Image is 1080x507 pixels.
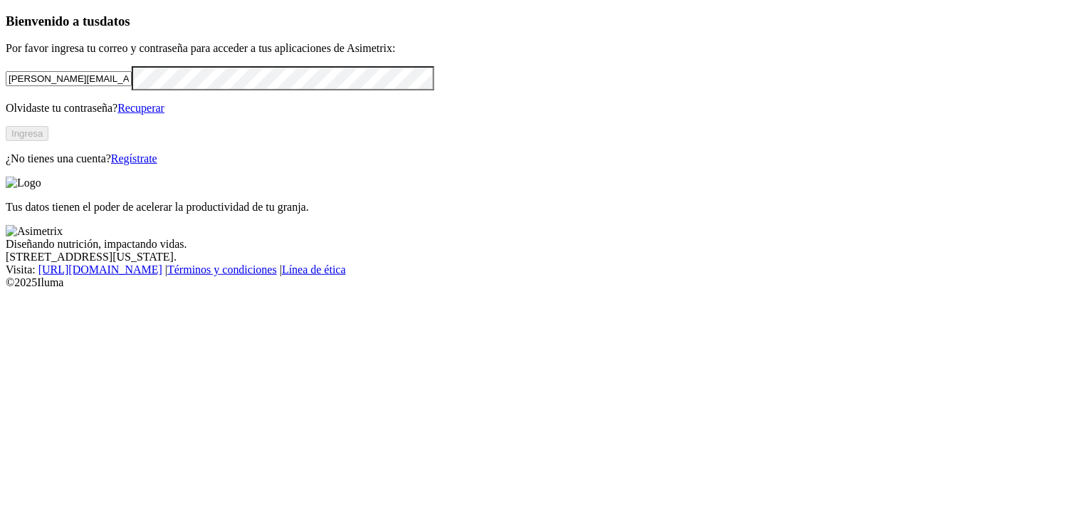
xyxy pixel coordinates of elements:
img: Asimetrix [6,225,63,238]
a: Regístrate [111,152,157,164]
a: Línea de ética [282,263,346,276]
div: [STREET_ADDRESS][US_STATE]. [6,251,1074,263]
span: datos [100,14,130,28]
div: © 2025 Iluma [6,276,1074,289]
a: Términos y condiciones [167,263,277,276]
button: Ingresa [6,126,48,141]
input: Tu correo [6,71,132,86]
h3: Bienvenido a tus [6,14,1074,29]
div: Diseñando nutrición, impactando vidas. [6,238,1074,251]
img: Logo [6,177,41,189]
a: Recuperar [117,102,164,114]
p: ¿No tienes una cuenta? [6,152,1074,165]
a: [URL][DOMAIN_NAME] [38,263,162,276]
p: Por favor ingresa tu correo y contraseña para acceder a tus aplicaciones de Asimetrix: [6,42,1074,55]
p: Tus datos tienen el poder de acelerar la productividad de tu granja. [6,201,1074,214]
div: Visita : | | [6,263,1074,276]
p: Olvidaste tu contraseña? [6,102,1074,115]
